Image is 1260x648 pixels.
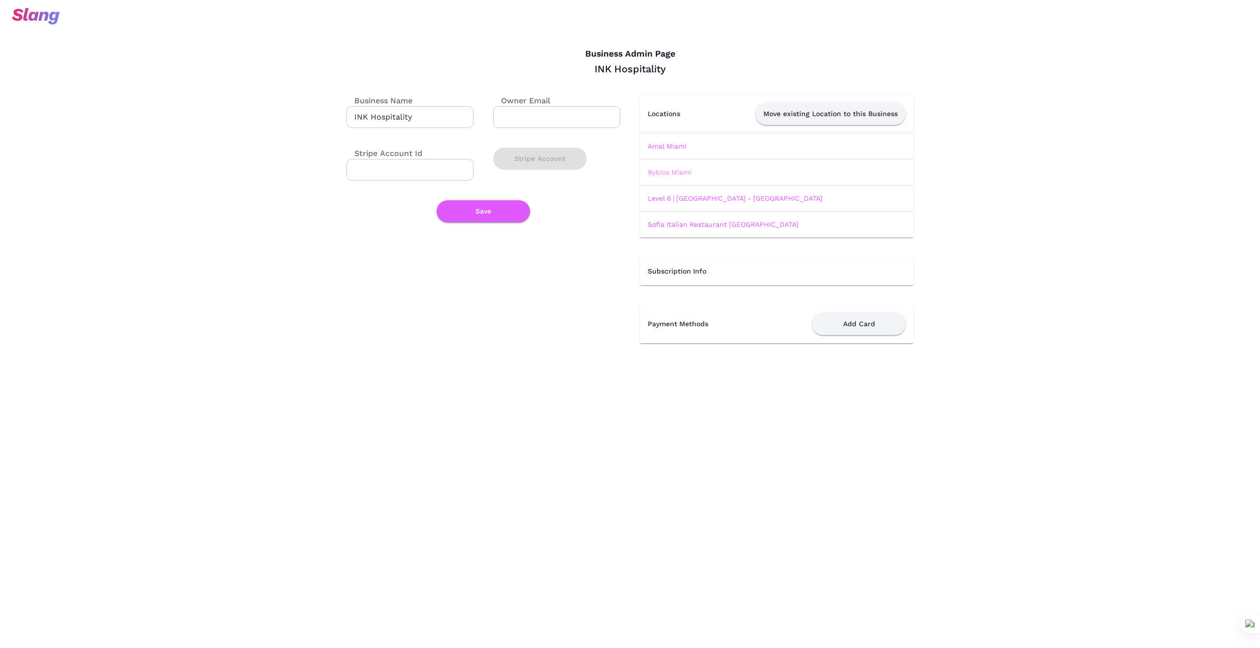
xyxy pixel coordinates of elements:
[640,257,913,285] th: Subscription Info
[648,194,822,202] a: Level 6 | [GEOGRAPHIC_DATA] - [GEOGRAPHIC_DATA]
[493,154,587,161] a: Stripe Account
[812,313,906,335] button: Add Card
[640,305,753,343] th: Payment Methods
[648,220,798,228] a: Sofia Italian Restaurant [GEOGRAPHIC_DATA]
[812,319,906,327] a: Add Card
[346,148,422,159] label: Stripe Account Id
[640,95,701,133] th: Locations
[346,49,913,60] h4: Business Admin Page
[648,142,687,150] a: Amal Miami
[756,103,906,125] button: Move existing Location to this Business
[346,95,412,106] label: Business Name
[346,62,913,75] div: INK Hospitality
[493,95,550,106] label: Owner Email
[648,168,692,176] a: Byblos Miami
[12,8,60,25] img: svg+xml;base64,PHN2ZyB3aWR0aD0iOTciIGhlaWdodD0iMzQiIHZpZXdCb3g9IjAgMCA5NyAzNCIgZmlsbD0ibm9uZSIgeG...
[437,200,530,222] button: Save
